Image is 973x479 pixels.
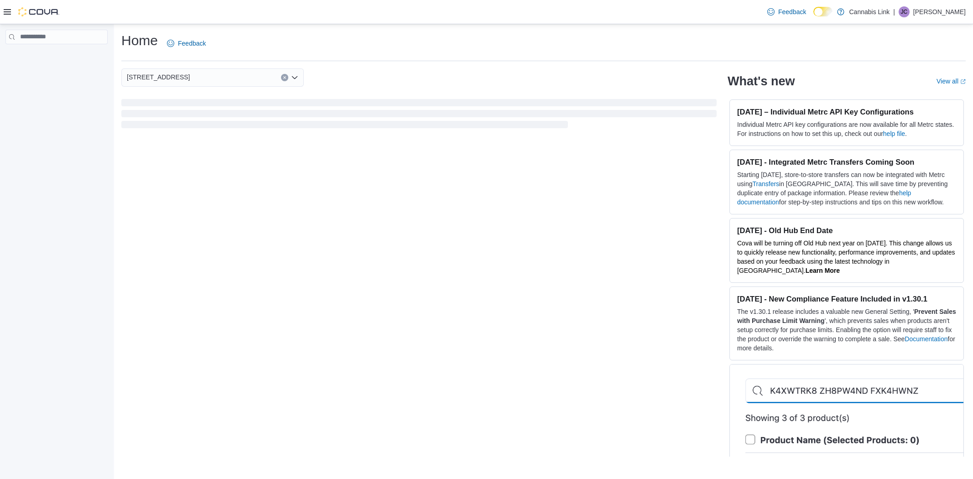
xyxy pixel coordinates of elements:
h3: [DATE] - New Compliance Feature Included in v1.30.1 [737,294,956,303]
div: James Clymans [899,6,910,17]
nav: Complex example [5,46,108,68]
img: Cova [18,7,59,16]
span: Cova will be turning off Old Hub next year on [DATE]. This change allows us to quickly release ne... [737,239,955,274]
a: help file [883,130,905,137]
p: The v1.30.1 release includes a valuable new General Setting, ' ', which prevents sales when produ... [737,307,956,353]
span: JC [901,6,908,17]
input: Dark Mode [813,7,833,16]
button: Open list of options [291,74,298,81]
h1: Home [121,31,158,50]
p: | [893,6,895,17]
p: Starting [DATE], store-to-store transfers can now be integrated with Metrc using in [GEOGRAPHIC_D... [737,170,956,207]
svg: External link [960,79,966,84]
h3: [DATE] - Old Hub End Date [737,226,956,235]
h2: What's new [728,74,795,89]
p: Cannabis Link [849,6,890,17]
h3: [DATE] – Individual Metrc API Key Configurations [737,107,956,116]
a: help documentation [737,189,911,206]
span: Feedback [178,39,206,48]
a: Documentation [905,335,947,343]
h3: [DATE] - Integrated Metrc Transfers Coming Soon [737,157,956,167]
a: Feedback [764,3,810,21]
a: Learn More [806,267,840,274]
span: Loading [121,101,717,130]
p: [PERSON_NAME] [913,6,966,17]
strong: Prevent Sales with Purchase Limit Warning [737,308,956,324]
a: View allExternal link [937,78,966,85]
button: Clear input [281,74,288,81]
a: Feedback [163,34,209,52]
span: Feedback [778,7,806,16]
span: [STREET_ADDRESS] [127,72,190,83]
p: Individual Metrc API key configurations are now available for all Metrc states. For instructions ... [737,120,956,138]
a: Transfers [752,180,779,187]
